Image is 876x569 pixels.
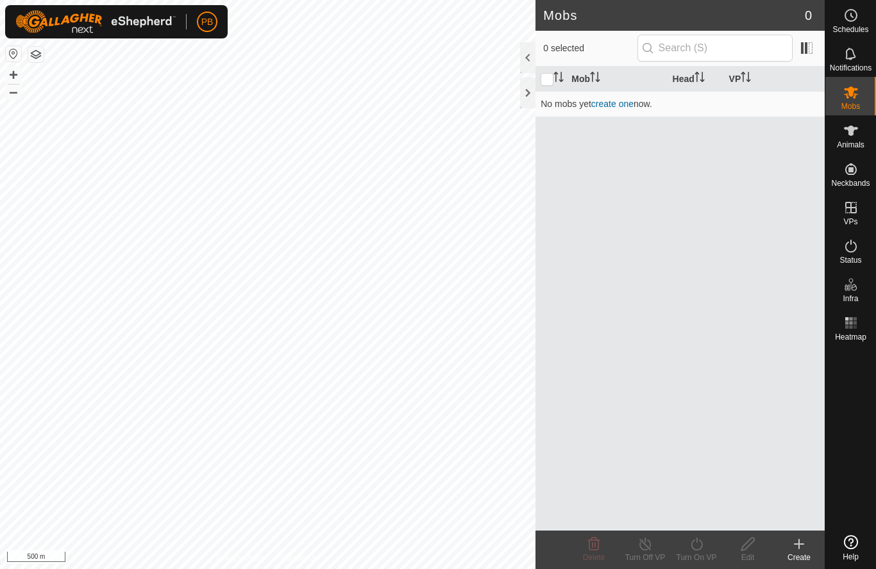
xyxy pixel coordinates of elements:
p-sorticon: Activate to sort [741,74,751,84]
a: Privacy Policy [217,552,265,564]
a: Help [825,530,876,566]
span: Help [843,553,859,561]
span: Heatmap [835,333,866,341]
span: Neckbands [831,179,870,187]
div: Turn Off VP [619,552,671,563]
span: Animals [837,141,864,149]
a: Contact Us [280,552,318,564]
a: create one [591,99,634,109]
span: 0 selected [543,42,637,55]
th: Mob [566,67,667,92]
div: Create [773,552,825,563]
span: Mobs [841,103,860,110]
div: Turn On VP [671,552,722,563]
span: Infra [843,295,858,302]
button: + [6,67,21,83]
h2: Mobs [543,8,805,23]
th: Head [668,67,724,92]
p-sorticon: Activate to sort [590,74,600,84]
button: Reset Map [6,46,21,62]
span: Schedules [832,26,868,33]
p-sorticon: Activate to sort [553,74,564,84]
input: Search (S) [637,35,793,62]
button: Map Layers [28,47,44,62]
span: Delete [583,553,605,562]
p-sorticon: Activate to sort [695,74,705,84]
span: Status [839,256,861,264]
span: VPs [843,218,857,226]
span: 0 [805,6,812,25]
div: Edit [722,552,773,563]
button: – [6,84,21,99]
th: VP [724,67,825,92]
span: Notifications [830,64,872,72]
img: Gallagher Logo [15,10,176,33]
span: PB [201,15,214,29]
td: No mobs yet now. [535,91,825,117]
